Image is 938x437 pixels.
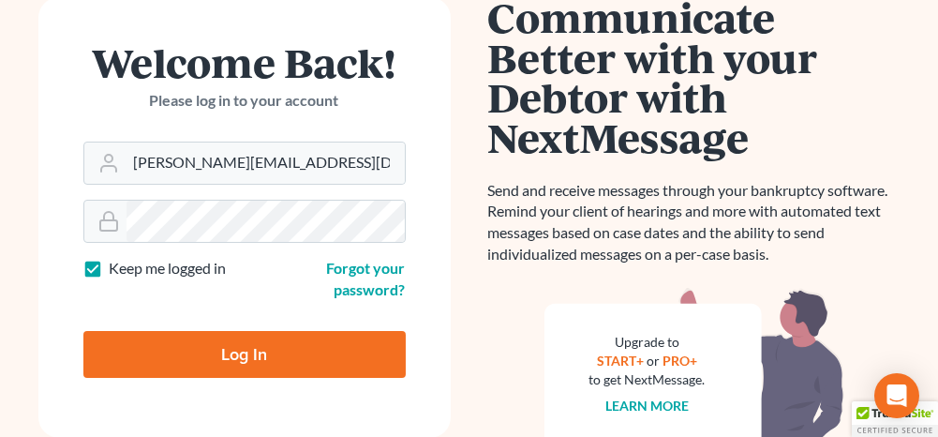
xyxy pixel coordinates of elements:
[589,370,706,389] div: to get NextMessage.
[327,259,406,298] a: Forgot your password?
[488,180,901,265] p: Send and receive messages through your bankruptcy software. Remind your client of hearings and mo...
[83,42,406,83] h1: Welcome Back!
[83,331,406,378] input: Log In
[874,373,919,418] div: Open Intercom Messenger
[647,353,660,369] span: or
[127,143,405,184] input: Email Address
[110,258,227,279] label: Keep me logged in
[597,353,644,369] a: START+
[83,90,406,112] p: Please log in to your account
[852,401,938,437] div: TrustedSite Certified
[589,333,706,352] div: Upgrade to
[605,398,689,414] a: Learn more
[663,353,697,369] a: PRO+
